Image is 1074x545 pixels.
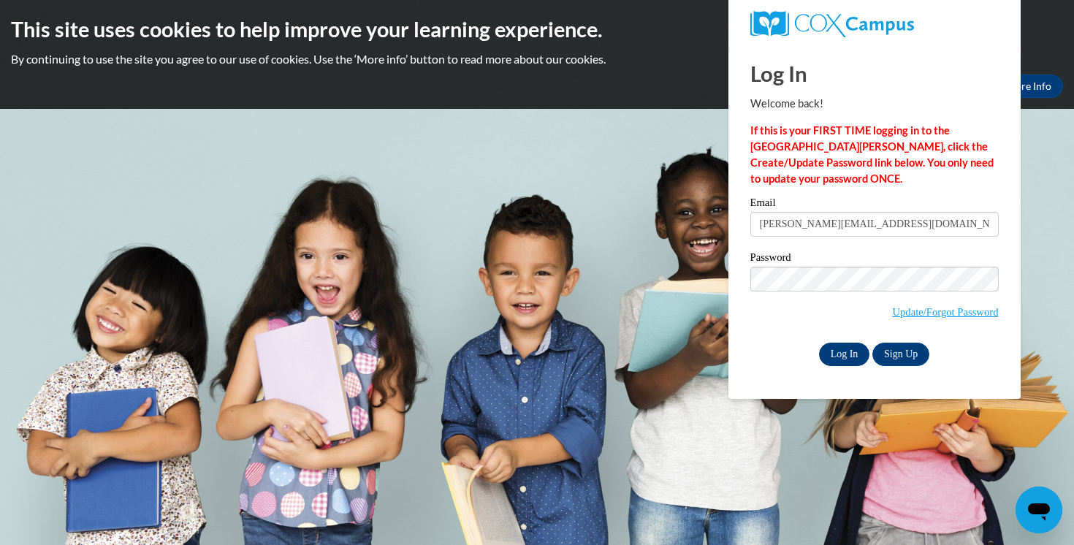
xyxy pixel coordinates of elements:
a: Sign Up [872,343,929,366]
h2: This site uses cookies to help improve your learning experience. [11,15,1063,44]
strong: If this is your FIRST TIME logging in to the [GEOGRAPHIC_DATA][PERSON_NAME], click the Create/Upd... [750,124,994,185]
input: Log In [819,343,870,366]
p: By continuing to use the site you agree to our use of cookies. Use the ‘More info’ button to read... [11,51,1063,67]
label: Email [750,197,999,212]
a: More Info [994,75,1063,98]
p: Welcome back! [750,96,999,112]
a: Update/Forgot Password [892,306,998,318]
img: COX Campus [750,11,914,37]
label: Password [750,252,999,267]
a: COX Campus [750,11,999,37]
h1: Log In [750,58,999,88]
iframe: Button to launch messaging window [1016,487,1062,533]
